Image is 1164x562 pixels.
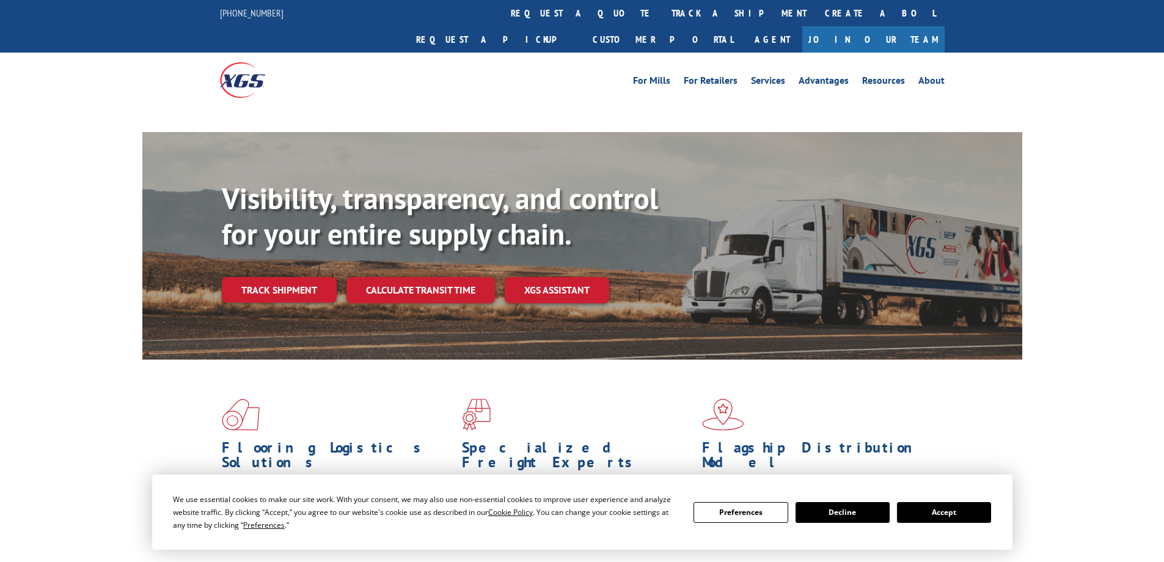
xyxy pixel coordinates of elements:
[802,26,945,53] a: Join Our Team
[222,179,658,253] b: Visibility, transparency, and control for your entire supply chain.
[702,399,744,431] img: xgs-icon-flagship-distribution-model-red
[222,440,453,476] h1: Flooring Logistics Solutions
[152,475,1012,550] div: Cookie Consent Prompt
[702,440,933,476] h1: Flagship Distribution Model
[751,76,785,89] a: Services
[488,507,533,517] span: Cookie Policy
[796,502,890,523] button: Decline
[407,26,584,53] a: Request a pickup
[633,76,670,89] a: For Mills
[918,76,945,89] a: About
[742,26,802,53] a: Agent
[220,7,284,19] a: [PHONE_NUMBER]
[799,76,849,89] a: Advantages
[694,502,788,523] button: Preferences
[462,440,693,476] h1: Specialized Freight Experts
[222,277,337,303] a: Track shipment
[684,76,738,89] a: For Retailers
[346,277,495,303] a: Calculate transit time
[862,76,905,89] a: Resources
[584,26,742,53] a: Customer Portal
[173,493,679,531] div: We use essential cookies to make our site work. With your consent, we may also use non-essential ...
[505,277,609,303] a: XGS ASSISTANT
[897,502,991,523] button: Accept
[462,399,491,431] img: xgs-icon-focused-on-flooring-red
[243,520,285,530] span: Preferences
[222,399,260,431] img: xgs-icon-total-supply-chain-intelligence-red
